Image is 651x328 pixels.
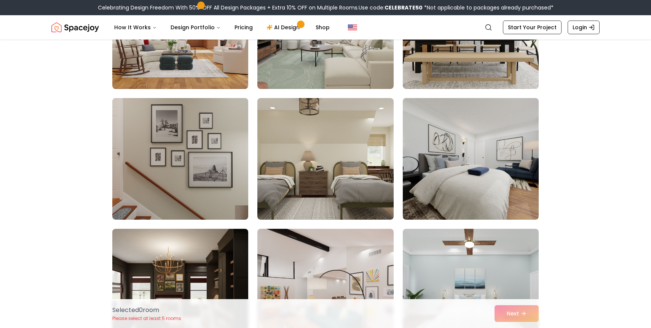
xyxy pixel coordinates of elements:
[108,20,163,35] button: How It Works
[348,23,357,32] img: United States
[385,4,423,11] b: CELEBRATE50
[98,4,554,11] div: Celebrating Design Freedom With 50% OFF All Design Packages + Extra 10% OFF on Multiple Rooms.
[228,20,259,35] a: Pricing
[568,21,600,34] a: Login
[108,20,336,35] nav: Main
[310,20,336,35] a: Shop
[112,315,181,322] p: Please select at least 5 rooms
[257,98,393,220] img: Room room-38
[112,98,248,220] img: Room room-37
[260,20,308,35] a: AI Design
[359,4,423,11] span: Use code:
[164,20,227,35] button: Design Portfolio
[423,4,554,11] span: *Not applicable to packages already purchased*
[51,15,600,40] nav: Global
[503,21,562,34] a: Start Your Project
[403,98,539,220] img: Room room-39
[112,306,181,315] p: Selected 0 room
[51,20,99,35] a: Spacejoy
[51,20,99,35] img: Spacejoy Logo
